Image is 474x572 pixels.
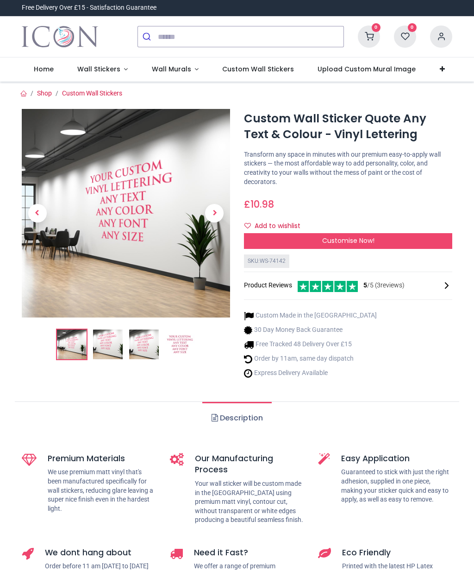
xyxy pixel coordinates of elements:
span: /5 ( 3 reviews) [363,281,405,290]
li: Free Tracked 48 Delivery Over £15 [244,340,377,350]
h1: Custom Wall Sticker Quote Any Text & Colour - Vinyl Lettering [244,111,452,143]
h5: Our Manufacturing Process [195,453,304,476]
h5: Need it Fast? [194,547,304,559]
h5: Easy Application [341,453,452,464]
a: Custom Wall Stickers [62,89,122,97]
span: Previous [28,204,47,222]
span: Home [34,64,54,74]
div: Free Delivery Over £15 - Satisfaction Guarantee [22,3,156,13]
a: Logo of Icon Wall Stickers [22,24,98,50]
div: Product Reviews [244,280,452,292]
span: Wall Murals [152,64,191,74]
i: Add to wishlist [244,222,251,229]
img: Custom Wall Sticker Quote Any Text & Colour - Vinyl Lettering [57,330,87,359]
img: WS-74142-04 [165,330,195,359]
a: Previous [22,140,53,286]
img: WS-74142-02 [93,330,123,359]
span: 10.98 [250,197,274,211]
a: 0 [394,32,416,40]
span: Upload Custom Mural Image [318,64,416,74]
sup: 0 [408,23,417,32]
li: Express Delivery Available [244,369,377,378]
a: Next [199,140,231,286]
li: Custom Made in the [GEOGRAPHIC_DATA] [244,311,377,321]
a: Wall Stickers [65,57,140,82]
h5: Premium Materials [48,453,156,464]
span: 5 [363,281,367,289]
span: £ [244,197,274,211]
img: Custom Wall Sticker Quote Any Text & Colour - Vinyl Lettering [22,109,230,318]
h5: Eco Friendly [342,547,452,559]
button: Submit [138,26,158,47]
span: Custom Wall Stickers [222,64,294,74]
li: 30 Day Money Back Guarantee [244,325,377,335]
img: WS-74142-03 [129,330,159,359]
span: Wall Stickers [77,64,120,74]
span: Next [205,204,224,222]
a: Description [202,402,271,434]
p: Guaranteed to stick with just the right adhesion, supplied in one piece, making your sticker quic... [341,468,452,504]
iframe: Customer reviews powered by Trustpilot [258,3,452,13]
h5: We dont hang about [45,547,156,559]
button: Add to wishlistAdd to wishlist [244,218,308,234]
p: We use premium matt vinyl that's been manufactured specifically for wall stickers, reducing glare... [48,468,156,513]
a: Shop [37,89,52,97]
li: Order by 11am, same day dispatch [244,354,377,364]
sup: 0 [372,23,380,32]
div: SKU: WS-74142 [244,254,289,268]
p: Your wall sticker will be custom made in the [GEOGRAPHIC_DATA] using premium matt vinyl, contour ... [195,479,304,525]
a: Wall Murals [140,57,211,82]
img: Icon Wall Stickers [22,24,98,50]
p: Transform any space in minutes with our premium easy-to-apply wall stickers — the most affordable... [244,150,452,186]
a: 0 [358,32,380,40]
span: Customise Now! [322,236,374,245]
